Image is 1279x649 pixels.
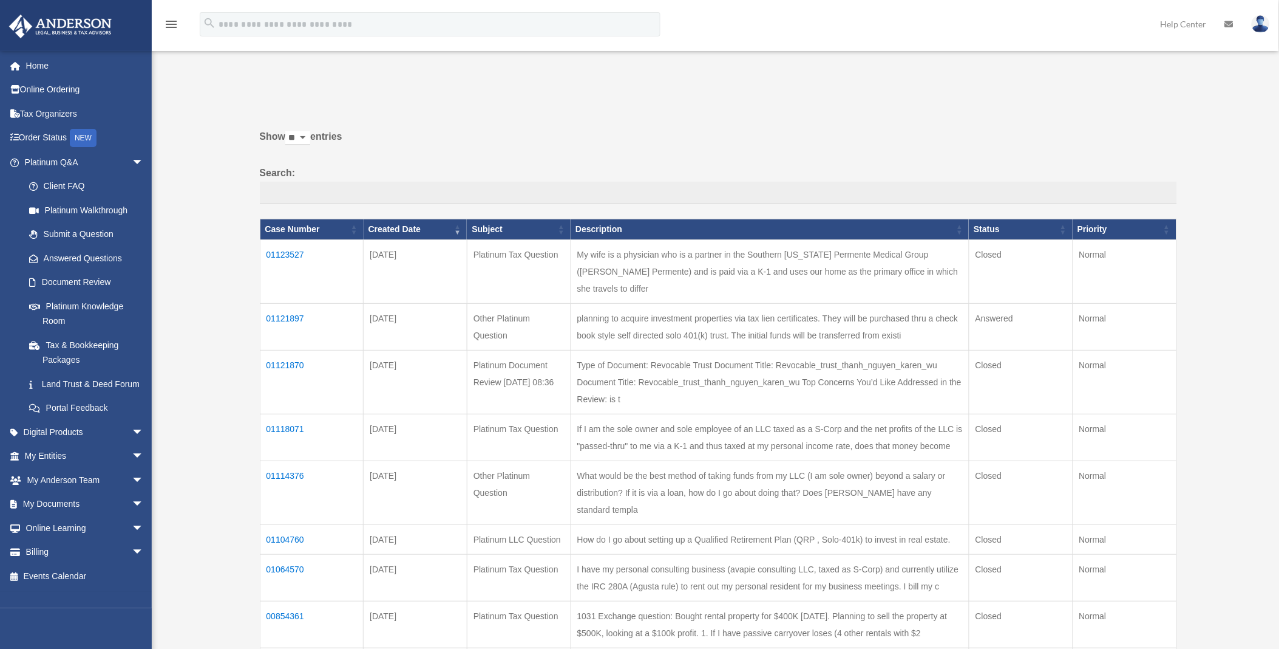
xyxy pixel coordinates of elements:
td: Platinum LLC Question [467,525,571,555]
input: Search: [260,182,1177,205]
td: [DATE] [364,461,467,525]
td: What would be the best method of taking funds from my LLC (I am sole owner) beyond a salary or di... [571,461,969,525]
th: Description: activate to sort column ascending [571,219,969,240]
td: Platinum Tax Question [467,555,571,602]
td: Platinum Tax Question [467,414,571,461]
a: My Anderson Teamarrow_drop_down [8,468,162,492]
a: Platinum Walkthrough [17,198,156,222]
th: Priority: activate to sort column ascending [1073,219,1176,240]
a: Land Trust & Deed Forum [17,372,156,396]
td: 1031 Exchange question: Bought rental property for $400K [DATE]. Planning to sell the property at... [571,602,969,648]
td: Closed [969,414,1073,461]
img: Anderson Advisors Platinum Portal [5,15,115,38]
td: Normal [1073,461,1176,525]
td: Type of Document: Revocable Trust Document Title: Revocable_trust_thanh_nguyen_karen_wu Document ... [571,351,969,414]
td: Normal [1073,555,1176,602]
td: How do I go about setting up a Qualified Retirement Plan (QRP , Solo-401k) to invest in real estate. [571,525,969,555]
td: Closed [969,351,1073,414]
td: Answered [969,304,1073,351]
img: User Pic [1252,15,1270,33]
a: Order StatusNEW [8,126,162,151]
td: [DATE] [364,602,467,648]
td: planning to acquire investment properties via tax lien certificates. They will be purchased thru ... [571,304,969,351]
td: 01118071 [260,414,364,461]
td: Closed [969,555,1073,602]
span: arrow_drop_down [132,420,156,445]
td: Normal [1073,240,1176,304]
td: Normal [1073,414,1176,461]
td: Closed [969,525,1073,555]
label: Show entries [260,128,1177,157]
span: arrow_drop_down [132,540,156,565]
select: Showentries [285,131,310,145]
i: menu [164,17,178,32]
div: NEW [70,129,97,147]
td: Other Platinum Question [467,461,571,525]
a: Events Calendar [8,564,162,588]
td: 01121897 [260,304,364,351]
td: Platinum Tax Question [467,602,571,648]
a: Platinum Q&Aarrow_drop_down [8,150,156,174]
a: My Documentsarrow_drop_down [8,492,162,517]
span: arrow_drop_down [132,444,156,469]
span: arrow_drop_down [132,150,156,175]
th: Case Number: activate to sort column ascending [260,219,364,240]
a: My Entitiesarrow_drop_down [8,444,162,469]
td: Normal [1073,304,1176,351]
td: 00854361 [260,602,364,648]
td: [DATE] [364,351,467,414]
a: Online Learningarrow_drop_down [8,516,162,540]
td: My wife is a physician who is a partner in the Southern [US_STATE] Permente Medical Group ([PERSO... [571,240,969,304]
th: Status: activate to sort column ascending [969,219,1073,240]
td: [DATE] [364,240,467,304]
td: If I am the sole owner and sole employee of an LLC taxed as a S-Corp and the net profits of the L... [571,414,969,461]
td: I have my personal consulting business (avapie consulting LLC, taxed as S-Corp) and currently uti... [571,555,969,602]
td: Normal [1073,602,1176,648]
td: 01121870 [260,351,364,414]
a: Document Review [17,270,156,295]
td: [DATE] [364,525,467,555]
a: Digital Productsarrow_drop_down [8,420,162,444]
td: 01114376 [260,461,364,525]
td: 01123527 [260,240,364,304]
td: [DATE] [364,304,467,351]
td: Normal [1073,525,1176,555]
a: Online Ordering [8,78,162,102]
a: Client FAQ [17,174,156,199]
td: Closed [969,240,1073,304]
td: 01064570 [260,555,364,602]
th: Subject: activate to sort column ascending [467,219,571,240]
a: Answered Questions [17,246,150,270]
td: Other Platinum Question [467,304,571,351]
td: 01104760 [260,525,364,555]
td: Closed [969,602,1073,648]
a: menu [164,21,178,32]
span: arrow_drop_down [132,492,156,517]
a: Portal Feedback [17,396,156,421]
a: Tax & Bookkeeping Packages [17,333,156,372]
td: Platinum Document Review [DATE] 08:36 [467,351,571,414]
td: Platinum Tax Question [467,240,571,304]
a: Billingarrow_drop_down [8,540,162,565]
td: Closed [969,461,1073,525]
label: Search: [260,165,1177,205]
td: Normal [1073,351,1176,414]
a: Home [8,53,162,78]
a: Submit a Question [17,222,156,247]
td: [DATE] [364,555,467,602]
th: Created Date: activate to sort column ascending [364,219,467,240]
span: arrow_drop_down [132,516,156,541]
td: [DATE] [364,414,467,461]
span: arrow_drop_down [132,468,156,493]
i: search [203,16,216,30]
a: Tax Organizers [8,101,162,126]
a: Platinum Knowledge Room [17,294,156,333]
